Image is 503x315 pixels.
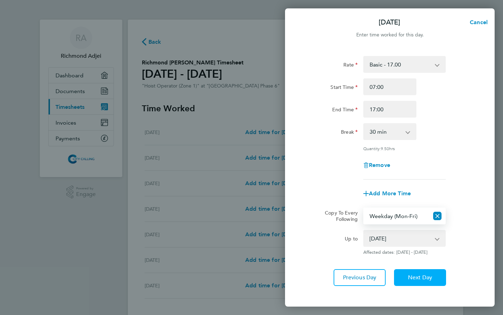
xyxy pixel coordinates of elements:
p: [DATE] [379,17,400,27]
label: Start Time [330,84,358,92]
button: Remove [363,162,390,168]
button: Next Day [394,269,446,286]
span: Add More Time [369,190,411,197]
label: End Time [332,106,358,115]
button: Cancel [459,15,495,29]
input: E.g. 08:00 [363,78,416,95]
span: Remove [369,162,390,168]
input: E.g. 18:00 [363,101,416,118]
span: Next Day [408,274,432,281]
button: Previous Day [334,269,386,286]
div: Enter time worked for this day. [285,31,495,39]
label: Up to [345,236,358,244]
label: Rate [343,62,358,70]
span: Affected dates: [DATE] - [DATE] [363,250,446,255]
span: Previous Day [343,274,377,281]
label: Copy To Every Following [319,210,358,222]
button: Reset selection [433,208,442,224]
button: Add More Time [363,191,411,196]
span: Cancel [468,19,488,26]
span: 9.50 [381,146,389,151]
label: Break [341,129,358,137]
div: Quantity: hrs [363,146,446,151]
